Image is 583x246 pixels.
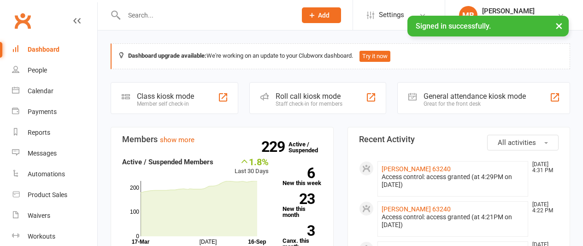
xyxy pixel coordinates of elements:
a: Reports [12,122,97,143]
div: MB [459,6,477,24]
time: [DATE] 4:22 PM [528,202,558,214]
a: 6New this week [283,168,322,186]
div: Dashboard [28,46,59,53]
div: Automations [28,170,65,178]
h3: Members [122,135,322,144]
button: × [551,16,567,36]
strong: Active / Suspended Members [122,158,213,166]
div: Great for the front desk [424,101,526,107]
a: [PERSON_NAME] 63240 [382,205,451,213]
div: Product Sales [28,191,67,198]
a: [PERSON_NAME] 63240 [382,165,451,173]
a: Payments [12,102,97,122]
strong: 3 [283,224,315,238]
strong: 229 [261,140,289,154]
div: Messages [28,150,57,157]
div: Calendar [28,87,53,95]
a: 229Active / Suspended [289,134,329,160]
a: Automations [12,164,97,185]
input: Search... [121,9,290,22]
a: People [12,60,97,81]
span: Settings [379,5,404,25]
div: Roll call kiosk mode [276,92,342,101]
strong: 23 [283,192,315,206]
a: Waivers [12,205,97,226]
div: Member self check-in [137,101,194,107]
div: Workouts [28,233,55,240]
div: Access control: access granted (at 4:21PM on [DATE]) [382,213,524,229]
div: General attendance kiosk mode [424,92,526,101]
h3: Recent Activity [359,135,559,144]
a: Dashboard [12,39,97,60]
div: Waivers [28,212,50,219]
button: Try it now [359,51,390,62]
span: All activities [498,138,536,147]
div: Reports [28,129,50,136]
div: Last 30 Days [235,156,269,176]
span: Add [318,12,330,19]
div: Staff check-in for members [276,101,342,107]
span: Signed in successfully. [416,22,491,30]
div: Access control: access granted (at 4:29PM on [DATE]) [382,173,524,189]
a: Clubworx [11,9,34,32]
div: 24 REPZ fitness [482,15,535,24]
div: We're working on an update to your Clubworx dashboard. [111,43,570,69]
a: Calendar [12,81,97,102]
strong: 6 [283,166,315,180]
strong: Dashboard upgrade available: [128,52,206,59]
div: Class kiosk mode [137,92,194,101]
div: Payments [28,108,57,115]
button: Add [302,7,341,23]
a: 23New this month [283,193,322,218]
div: [PERSON_NAME] [482,7,535,15]
a: Product Sales [12,185,97,205]
a: Messages [12,143,97,164]
button: All activities [487,135,559,150]
a: show more [160,136,194,144]
div: 1.8% [235,156,269,167]
time: [DATE] 4:31 PM [528,162,558,174]
div: People [28,66,47,74]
